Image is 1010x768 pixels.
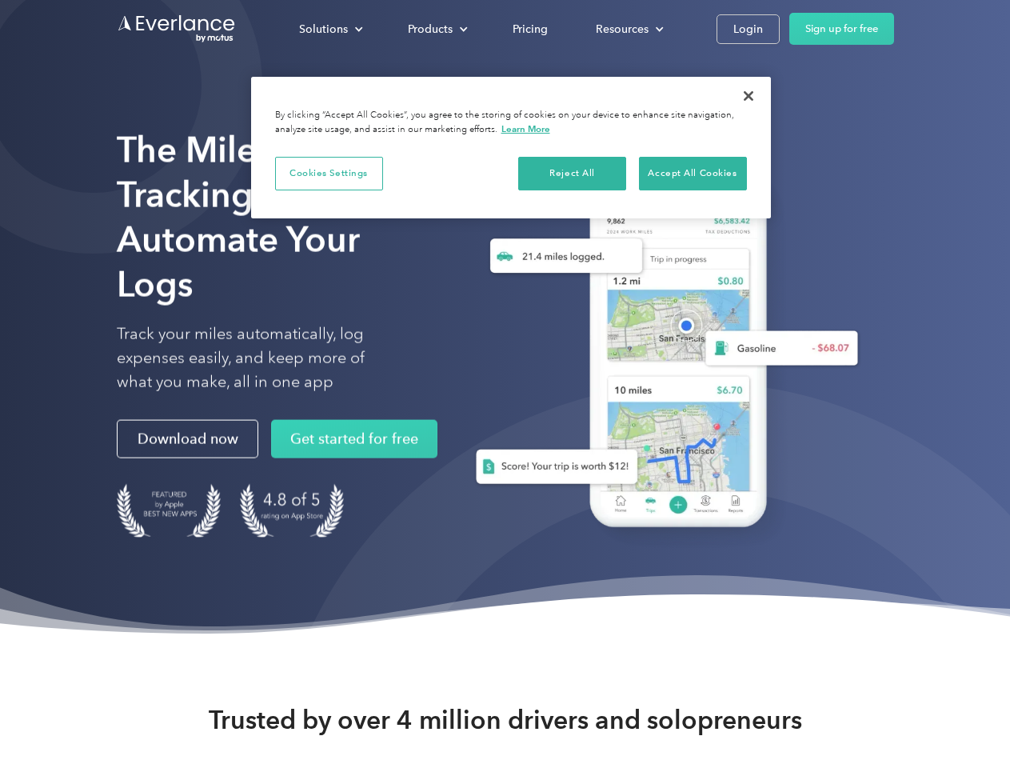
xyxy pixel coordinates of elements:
div: Products [408,19,453,39]
a: Sign up for free [789,13,894,45]
div: Resources [580,15,677,43]
button: Accept All Cookies [639,157,747,190]
div: Products [392,15,481,43]
button: Reject All [518,157,626,190]
div: Solutions [283,15,376,43]
div: Pricing [513,19,548,39]
a: Go to homepage [117,14,237,44]
div: Privacy [251,77,771,218]
img: Badge for Featured by Apple Best New Apps [117,484,221,538]
img: 4.9 out of 5 stars on the app store [240,484,344,538]
div: By clicking “Accept All Cookies”, you agree to the storing of cookies on your device to enhance s... [275,109,747,137]
p: Track your miles automatically, log expenses easily, and keep more of what you make, all in one app [117,322,402,394]
strong: Trusted by over 4 million drivers and solopreneurs [209,704,802,736]
a: Pricing [497,15,564,43]
button: Cookies Settings [275,157,383,190]
div: Resources [596,19,649,39]
a: More information about your privacy, opens in a new tab [501,123,550,134]
img: Everlance, mileage tracker app, expense tracking app [450,152,871,551]
a: Download now [117,420,258,458]
a: Login [717,14,780,44]
div: Login [733,19,763,39]
button: Close [731,78,766,114]
div: Solutions [299,19,348,39]
div: Cookie banner [251,77,771,218]
a: Get started for free [271,420,437,458]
